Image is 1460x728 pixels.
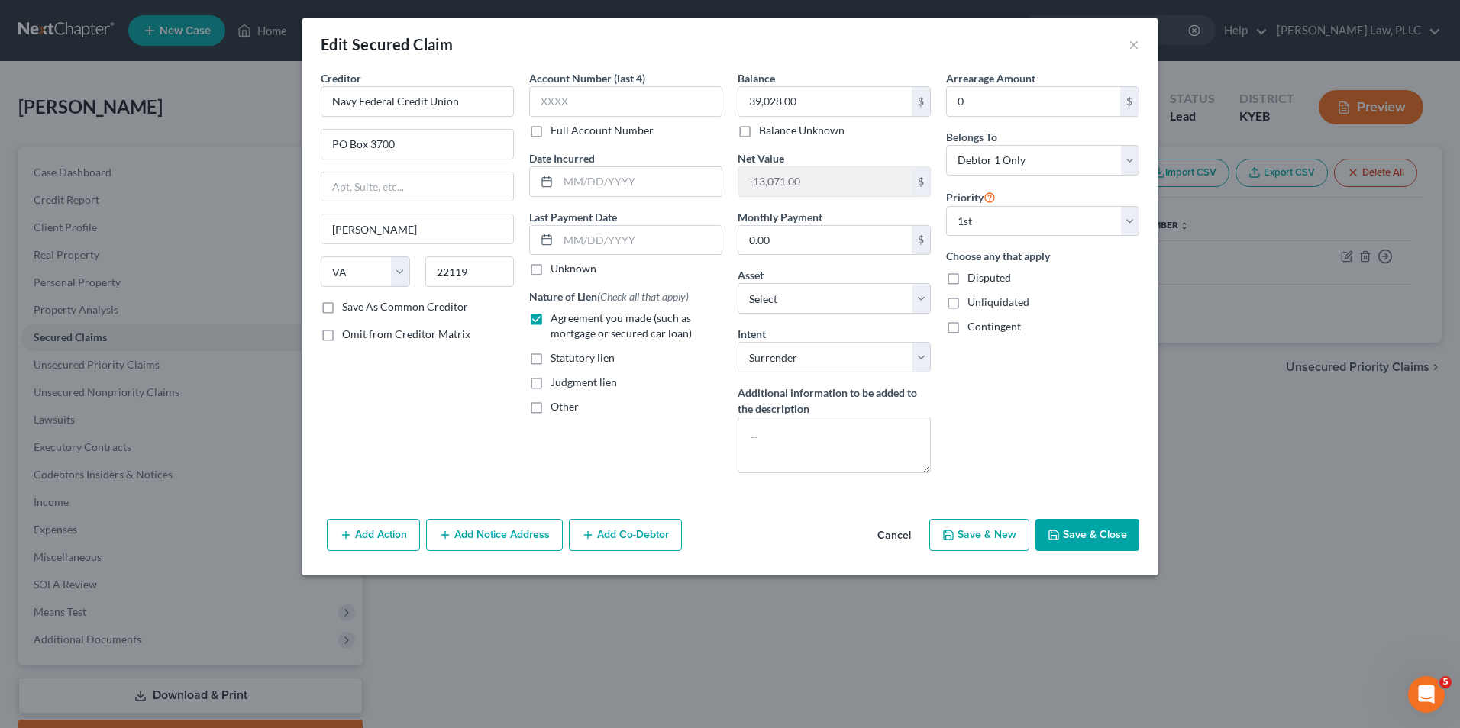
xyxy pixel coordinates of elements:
[551,311,692,340] span: Agreement you made (such as mortgage or secured car loan)
[321,34,453,55] div: Edit Secured Claim
[551,400,579,413] span: Other
[1035,519,1139,551] button: Save & Close
[738,326,766,342] label: Intent
[558,226,722,255] input: MM/DD/YYYY
[759,123,845,138] label: Balance Unknown
[865,520,923,551] button: Cancel
[738,150,784,166] label: Net Value
[738,385,931,417] label: Additional information to be added to the description
[738,167,912,196] input: 0.00
[967,295,1029,308] span: Unliquidated
[551,375,617,388] span: Judgment lien
[551,123,654,138] label: Full Account Number
[321,130,513,159] input: Enter address...
[342,327,470,340] span: Omit from Creditor Matrix
[321,172,513,201] input: Apt, Suite, etc...
[912,226,930,255] div: $
[1120,87,1139,116] div: $
[321,86,514,117] input: Search creditor by name...
[321,72,361,85] span: Creditor
[738,226,912,255] input: 0.00
[1129,35,1139,53] button: ×
[327,519,420,551] button: Add Action
[738,70,775,86] label: Balance
[529,209,617,225] label: Last Payment Date
[529,86,722,117] input: XXXX
[1439,676,1452,688] span: 5
[946,248,1139,264] label: Choose any that apply
[738,209,822,225] label: Monthly Payment
[569,519,682,551] button: Add Co-Debtor
[426,519,563,551] button: Add Notice Address
[947,87,1120,116] input: 0.00
[967,271,1011,284] span: Disputed
[425,256,515,287] input: Enter zip...
[946,130,997,143] span: Belongs To
[929,519,1029,551] button: Save & New
[967,320,1021,333] span: Contingent
[946,70,1035,86] label: Arrearage Amount
[597,290,689,303] span: (Check all that apply)
[529,70,645,86] label: Account Number (last 4)
[738,269,764,282] span: Asset
[529,288,689,304] label: Nature of Lien
[342,299,468,314] label: Save As Common Creditor
[558,167,722,196] input: MM/DD/YYYY
[738,87,912,116] input: 0.00
[1408,676,1445,713] iframe: Intercom live chat
[529,150,595,166] label: Date Incurred
[912,167,930,196] div: $
[946,188,996,206] label: Priority
[551,351,615,364] span: Statutory lien
[551,261,596,276] label: Unknown
[912,87,930,116] div: $
[321,214,513,243] input: Enter city...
